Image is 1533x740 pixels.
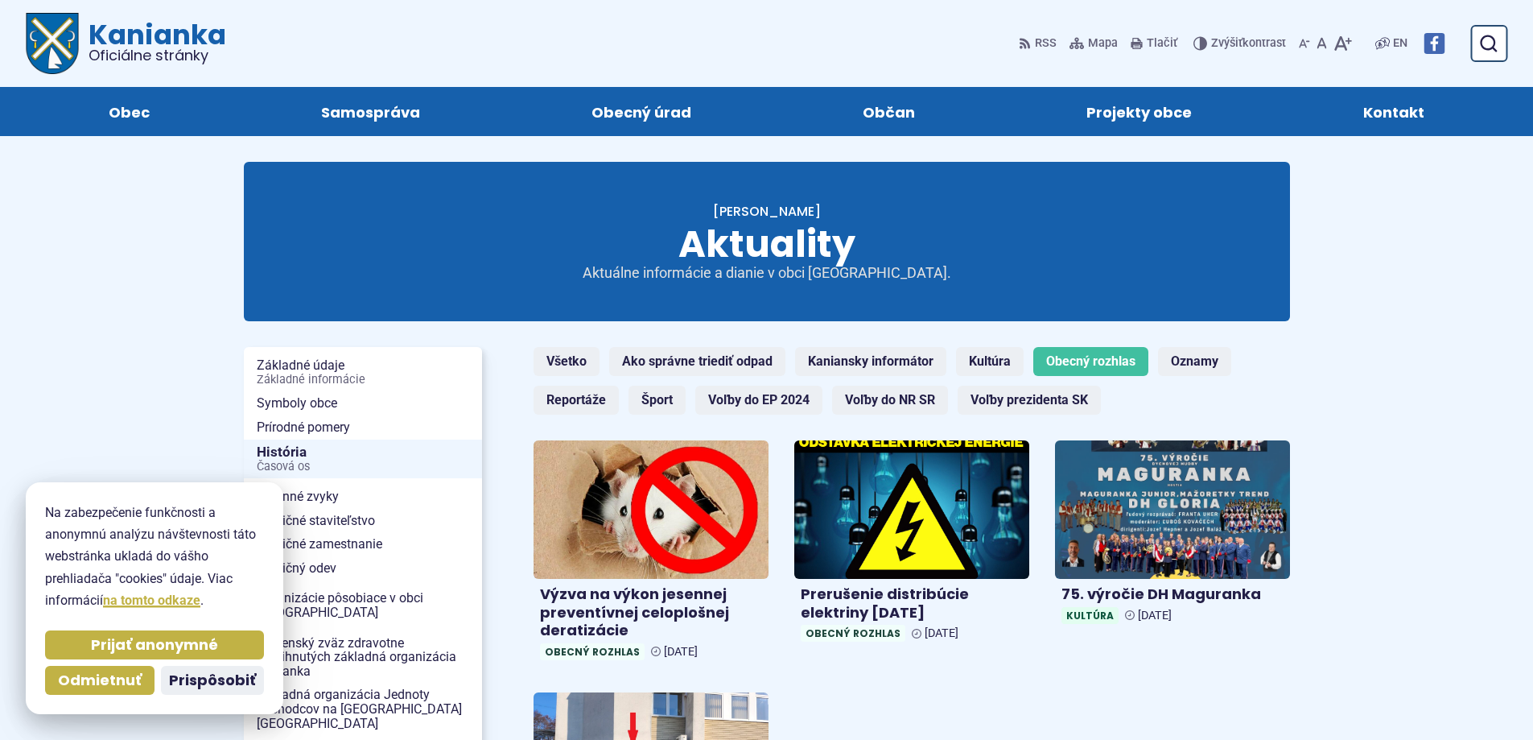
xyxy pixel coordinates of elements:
[257,353,469,391] span: Základné údaje
[695,386,822,415] a: Voľby do EP 2024
[678,218,855,270] span: Aktuality
[257,461,469,473] span: Časová os
[161,666,264,695] button: Prispôsobiť
[1055,440,1290,630] a: 75. výročie DH Maguranka Kultúra [DATE]
[26,13,226,74] a: Logo Kanianka, prejsť na domovskú stránku.
[1127,27,1181,60] button: Tlačiť
[244,415,482,440] a: Prírodné pomery
[863,87,915,136] span: Občan
[244,586,482,624] a: Organizácie pôsobiace v obci [GEOGRAPHIC_DATA]
[713,202,821,221] a: [PERSON_NAME]
[925,626,958,640] span: [DATE]
[1390,34,1411,53] a: EN
[1158,347,1231,376] a: Oznamy
[795,347,946,376] a: Kaniansky informátor
[244,440,482,479] a: HistóriaČasová os
[1061,585,1284,604] h4: 75. výročie DH Maguranka
[1296,27,1313,60] button: Zmenšiť veľkosť písma
[1017,87,1262,136] a: Projekty obce
[534,440,769,667] a: Výzva na výkon jesennej preventívnej celoplošnej deratizácie Obecný rozhlas [DATE]
[257,683,469,735] span: Základná organizácia Jednoty dôchodcov na [GEOGRAPHIC_DATA] [GEOGRAPHIC_DATA]
[244,631,482,684] a: Slovenský zväz zdravotne postihnutých základná organizácia Kanianka
[664,645,698,659] span: [DATE]
[958,386,1101,415] a: Voľby prezidenta SK
[540,585,762,640] h4: Výzva na výkon jesennej preventívnej celoplošnej deratizácie
[1193,27,1289,60] button: Zvýšiťkontrast
[257,631,469,684] span: Slovenský zväz zdravotne postihnutých základná organizácia Kanianka
[1147,37,1177,51] span: Tlačiť
[244,485,482,509] a: Rodinné zvyky
[45,630,264,659] button: Prijať anonymné
[1313,27,1330,60] button: Nastaviť pôvodnú veľkosť písma
[58,672,142,690] span: Odmietnuť
[609,347,785,376] a: Ako správne triediť odpad
[540,643,645,660] span: Obecný rozhlas
[832,386,948,415] a: Voľby do NR SR
[534,347,600,376] a: Všetko
[89,48,226,63] span: Oficiálne stránky
[534,386,619,415] a: Reportáže
[103,593,200,608] a: na tomto odkaze
[39,87,219,136] a: Obec
[244,391,482,415] a: Symboly obce
[257,485,469,509] span: Rodinné zvyky
[801,625,905,642] span: Obecný rozhlas
[26,13,79,74] img: Prejsť na domovskú stránku
[628,386,686,415] a: Šport
[1211,36,1242,50] span: Zvýšiť
[1393,34,1407,53] span: EN
[1066,27,1121,60] a: Mapa
[257,532,469,556] span: Tradičné zamestnanie
[1035,34,1057,53] span: RSS
[109,87,150,136] span: Obec
[794,440,1029,649] a: Prerušenie distribúcie elektriny [DATE] Obecný rozhlas [DATE]
[793,87,985,136] a: Občan
[1363,87,1424,136] span: Kontakt
[1211,37,1286,51] span: kontrast
[244,353,482,391] a: Základné údajeZákladné informácie
[251,87,489,136] a: Samospráva
[1138,609,1172,622] span: [DATE]
[45,502,264,611] p: Na zabezpečenie funkčnosti a anonymnú analýzu návštevnosti táto webstránka ukladá do vášho prehli...
[244,509,482,533] a: Tradičné staviteľstvo
[257,556,469,581] span: Tradičný odev
[591,87,691,136] span: Obecný úrad
[257,415,469,440] span: Prírodné pomery
[1061,607,1119,624] span: Kultúra
[1033,347,1148,376] a: Obecný rozhlas
[257,509,469,533] span: Tradičné staviteľstvo
[244,556,482,581] a: Tradičný odev
[45,666,155,695] button: Odmietnuť
[244,683,482,735] a: Základná organizácia Jednoty dôchodcov na [GEOGRAPHIC_DATA] [GEOGRAPHIC_DATA]
[257,586,469,624] span: Organizácie pôsobiace v obci [GEOGRAPHIC_DATA]
[257,391,469,415] span: Symboly obce
[321,87,420,136] span: Samospráva
[1424,33,1444,54] img: Prejsť na Facebook stránku
[1294,87,1494,136] a: Kontakt
[169,672,256,690] span: Prispôsobiť
[1086,87,1192,136] span: Projekty obce
[91,636,218,655] span: Prijať anonymné
[244,532,482,556] a: Tradičné zamestnanie
[956,347,1024,376] a: Kultúra
[1330,27,1355,60] button: Zväčšiť veľkosť písma
[574,264,960,283] p: Aktuálne informácie a dianie v obci [GEOGRAPHIC_DATA].
[801,585,1023,622] h4: Prerušenie distribúcie elektriny [DATE]
[1019,27,1060,60] a: RSS
[521,87,760,136] a: Obecný úrad
[257,440,469,479] span: História
[79,21,226,63] span: Kanianka
[1088,34,1118,53] span: Mapa
[257,374,469,387] span: Základné informácie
